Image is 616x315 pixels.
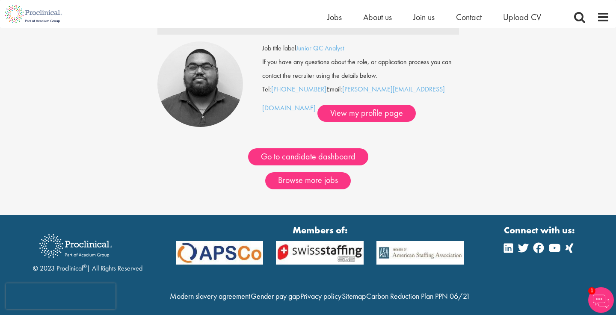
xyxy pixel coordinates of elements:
[262,85,445,112] a: [PERSON_NAME][EMAIL_ADDRESS][DOMAIN_NAME]
[296,44,344,53] a: Junior QC Analyst
[33,228,142,274] div: © 2023 Proclinical | All Rights Reserved
[157,41,243,127] img: Ashley Bennett
[256,41,465,55] div: Job title label
[588,287,614,313] img: Chatbot
[300,291,341,301] a: Privacy policy
[271,85,326,94] a: [PHONE_NUMBER]
[83,263,87,270] sup: ®
[342,291,366,301] a: Sitemap
[6,283,115,309] iframe: reCAPTCHA
[176,224,465,237] strong: Members of:
[256,55,465,82] div: If you have any questions about the role, or application process you can contact the recruiter us...
[169,241,270,264] img: APSCo
[251,291,300,301] a: Gender pay gap
[265,172,351,189] a: Browse more jobs
[366,291,470,301] a: Carbon Reduction Plan PPN 06/21
[317,105,416,122] a: View my profile page
[170,291,250,301] a: Modern slavery agreement
[33,228,118,264] img: Proclinical Recruitment
[363,12,392,23] a: About us
[413,12,435,23] a: Join us
[327,12,342,23] a: Jobs
[370,241,471,264] img: APSCo
[248,148,368,165] a: Go to candidate dashboard
[588,287,595,294] span: 1
[504,224,577,237] strong: Connect with us:
[269,241,370,264] img: APSCo
[503,12,541,23] a: Upload CV
[262,41,459,122] div: Tel: Email:
[456,12,482,23] a: Contact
